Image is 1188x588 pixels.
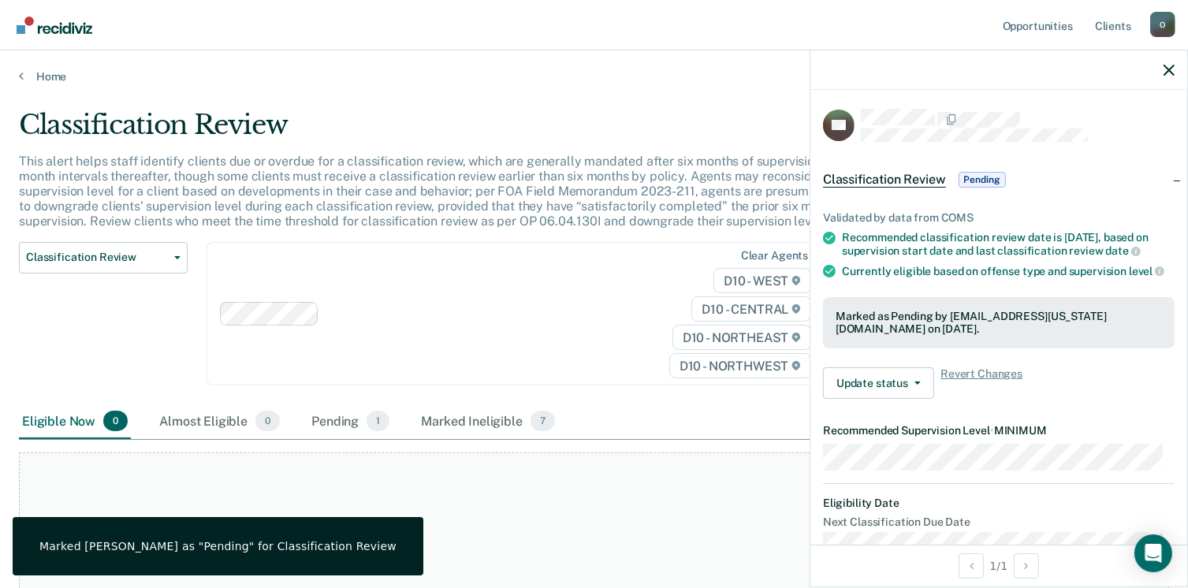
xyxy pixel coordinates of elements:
button: Previous Opportunity [959,553,984,579]
button: Next Opportunity [1014,553,1039,579]
dt: Eligibility Date [823,497,1175,510]
div: Recommended classification review date is [DATE], based on supervision start date and last classi... [842,231,1175,258]
span: D10 - CENTRAL [691,296,811,322]
span: 0 [103,411,128,431]
div: 1 / 1 [810,545,1187,586]
span: level [1129,265,1164,277]
span: • [990,424,994,437]
span: Classification Review [823,172,946,188]
button: Profile dropdown button [1150,12,1175,37]
div: Almost Eligible [156,404,283,439]
div: Open Intercom Messenger [1134,534,1172,572]
div: Pending [308,404,393,439]
div: Clear agents [741,249,808,262]
button: Update status [823,367,934,399]
span: Classification Review [26,251,168,264]
dt: Next Classification Due Date [823,515,1175,529]
span: Revert Changes [940,367,1022,399]
div: Currently eligible based on offense type and supervision [842,264,1175,278]
span: D10 - NORTHWEST [669,353,811,378]
div: O [1150,12,1175,37]
dt: Recommended Supervision Level MINIMUM [823,424,1175,437]
img: Recidiviz [17,17,92,34]
span: D10 - NORTHEAST [672,325,811,350]
div: Classification Review [19,109,910,154]
span: date [1105,244,1140,257]
a: Home [19,69,1169,84]
span: D10 - WEST [713,268,811,293]
span: Pending [959,172,1006,188]
div: Marked as Pending by [EMAIL_ADDRESS][US_STATE][DOMAIN_NAME] on [DATE]. [836,310,1162,337]
div: Marked [PERSON_NAME] as "Pending" for Classification Review [39,539,397,553]
div: Classification ReviewPending [810,154,1187,205]
div: Eligible Now [19,404,131,439]
span: 0 [255,411,280,431]
div: Marked Ineligible [418,404,558,439]
span: 1 [367,411,389,431]
p: This alert helps staff identify clients due or overdue for a classification review, which are gen... [19,154,899,229]
div: Validated by data from COMS [823,211,1175,225]
span: 7 [531,411,555,431]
